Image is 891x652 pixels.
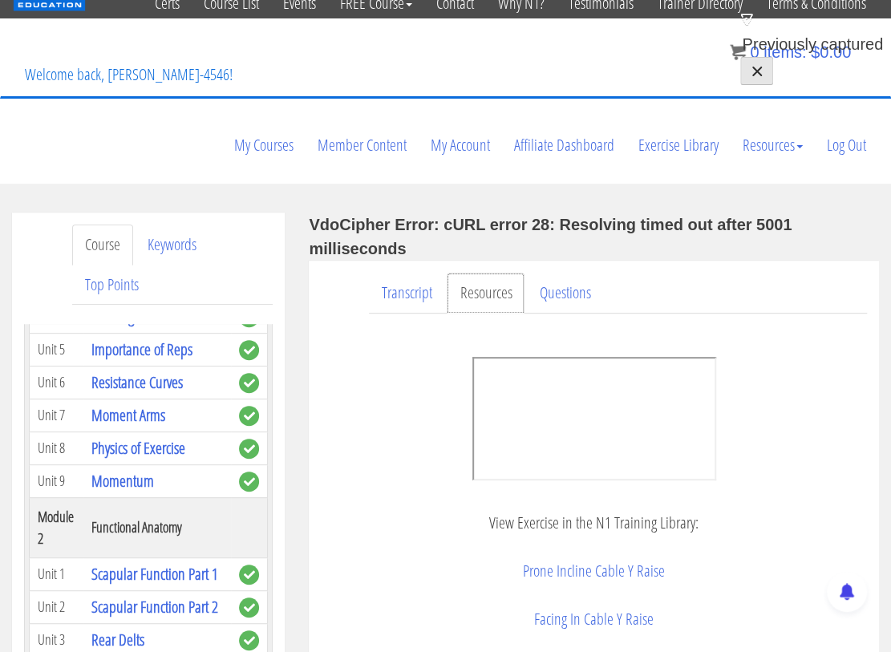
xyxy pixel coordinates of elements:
[811,43,820,61] span: $
[30,590,83,623] td: Unit 2
[135,225,209,265] a: Keywords
[731,107,815,184] a: Resources
[30,557,83,590] td: Unit 1
[447,273,524,314] a: Resources
[239,472,259,492] span: complete
[309,216,792,257] strong: VdoCipher Error: cURL error 28: Resolving timed out after 5001 milliseconds
[91,338,192,360] a: Importance of Reps
[30,464,83,497] td: Unit 9
[369,273,445,314] a: Transcript
[763,43,806,61] span: items:
[30,431,83,464] td: Unit 8
[13,43,245,107] p: Welcome back, [PERSON_NAME]-4546!
[72,225,133,265] a: Course
[30,366,83,399] td: Unit 6
[502,107,626,184] a: Affiliate Dashboard
[321,511,867,535] p: View Exercise in the N1 Training Library:
[750,43,759,61] span: 0
[815,107,878,184] a: Log Out
[30,497,83,557] th: Module 2
[239,630,259,650] span: complete
[419,107,502,184] a: My Account
[91,470,154,492] a: Momentum
[239,373,259,393] span: complete
[91,306,167,327] a: Training Goals
[239,439,259,459] span: complete
[222,107,306,184] a: My Courses
[91,437,185,459] a: Physics of Exercise
[72,265,152,306] a: Top Points
[239,597,259,618] span: complete
[91,563,218,585] a: Scapular Function Part 1
[91,629,144,650] a: Rear Delts
[811,43,851,61] bdi: 0.00
[30,333,83,366] td: Unit 5
[523,560,665,581] a: Prone Incline Cable Y Raise
[91,371,183,393] a: Resistance Curves
[626,107,731,184] a: Exercise Library
[730,44,746,60] img: icon11.png
[239,340,259,360] span: complete
[534,608,654,630] a: Facing In Cable Y Raise
[730,43,851,61] a: 0 items: $0.00
[91,404,165,426] a: Moment Arms
[526,273,603,314] a: Questions
[306,107,419,184] a: Member Content
[239,406,259,426] span: complete
[83,497,231,557] th: Functional Anatomy
[91,596,218,618] a: Scapular Function Part 2
[239,565,259,585] span: complete
[30,399,83,431] td: Unit 7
